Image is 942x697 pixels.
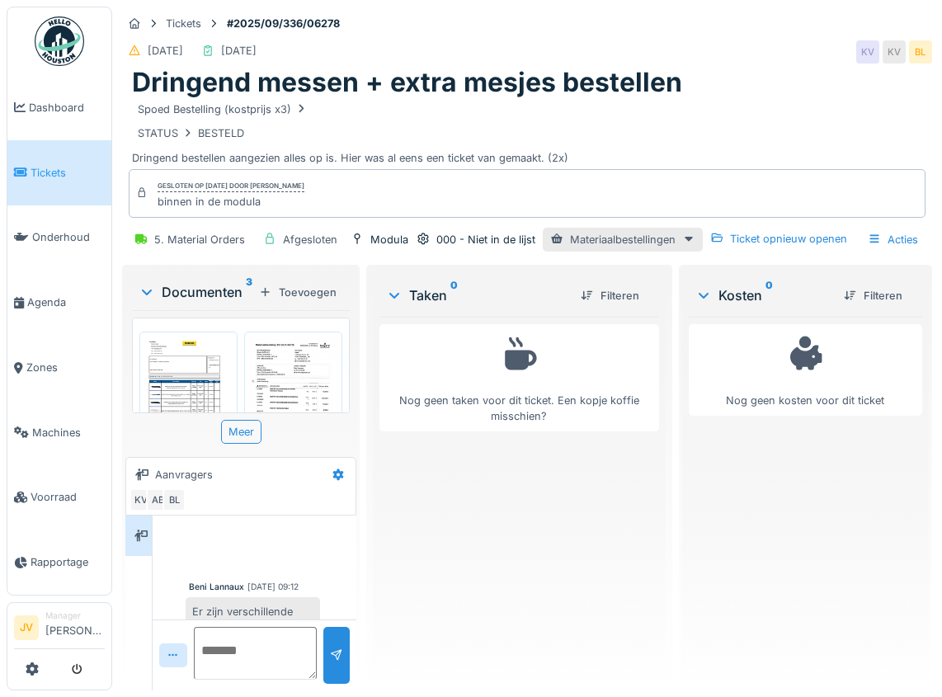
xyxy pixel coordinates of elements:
[860,228,926,252] div: Acties
[189,581,244,593] div: Beni Lannaux
[7,140,111,205] a: Tickets
[26,360,105,375] span: Zones
[154,232,245,247] div: 5. Material Orders
[7,335,111,400] a: Zones
[699,332,911,408] div: Nog geen kosten voor dit ticket
[144,336,233,463] img: mluz64lhjrr5fx8m1ipbdgxxvje0
[7,400,111,465] a: Machines
[386,285,568,305] div: Taken
[220,16,346,31] strong: #2025/09/336/06278
[370,232,408,247] div: Modula
[574,285,646,307] div: Filteren
[130,488,153,511] div: KV
[14,615,39,640] li: JV
[252,281,343,304] div: Toevoegen
[155,467,213,483] div: Aanvragers
[138,101,308,117] div: Spoed Bestelling (kostprijs x3)
[148,43,183,59] div: [DATE]
[283,232,337,247] div: Afgesloten
[158,181,304,192] div: Gesloten op [DATE] door [PERSON_NAME]
[158,194,304,210] div: binnen in de modula
[7,270,111,335] a: Agenda
[248,336,338,463] img: ihjmv1zf38bwnipza8mu0iweydgr
[390,332,648,424] div: Nog geen taken voor dit ticket. Een kopje koffie misschien?
[138,125,244,141] div: STATUS BESTELD
[695,285,831,305] div: Kosten
[246,282,252,302] sup: 3
[31,165,105,181] span: Tickets
[7,75,111,140] a: Dashboard
[132,67,682,98] h1: Dringend messen + extra mesjes bestellen
[7,465,111,530] a: Voorraad
[765,285,773,305] sup: 0
[139,282,252,302] div: Documenten
[704,228,854,250] div: Ticket opnieuw openen
[45,610,105,622] div: Manager
[7,205,111,271] a: Onderhoud
[146,488,169,511] div: AB
[883,40,906,64] div: KV
[7,530,111,595] a: Rapportage
[436,232,535,247] div: 000 - Niet in de lijst
[221,420,261,444] div: Meer
[31,554,105,570] span: Rapportage
[35,16,84,66] img: Badge_color-CXgf-gQk.svg
[837,285,909,307] div: Filteren
[27,294,105,310] span: Agenda
[32,425,105,440] span: Machines
[132,99,922,167] div: Dringend bestellen aangezien alles op is. Hier was al eens een ticket van gemaakt. (2x)
[909,40,932,64] div: BL
[29,100,105,115] span: Dashboard
[221,43,257,59] div: [DATE]
[856,40,879,64] div: KV
[166,16,201,31] div: Tickets
[14,610,105,649] a: JV Manager[PERSON_NAME]
[32,229,105,245] span: Onderhoud
[31,489,105,505] span: Voorraad
[247,581,299,593] div: [DATE] 09:12
[45,610,105,645] li: [PERSON_NAME]
[162,488,186,511] div: BL
[543,228,703,252] div: Materiaalbestellingen
[450,285,458,305] sup: 0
